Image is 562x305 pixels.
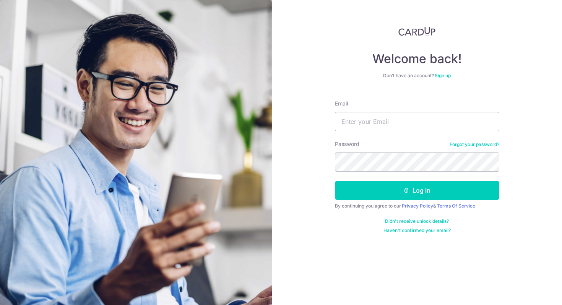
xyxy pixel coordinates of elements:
[383,227,451,234] a: Haven't confirmed your email?
[398,27,436,36] img: CardUp Logo
[437,203,475,209] a: Terms Of Service
[435,73,451,78] a: Sign up
[402,203,433,209] a: Privacy Policy
[335,100,348,107] label: Email
[385,218,449,224] a: Didn't receive unlock details?
[335,203,499,209] div: By continuing you agree to our &
[450,141,499,148] a: Forgot your password?
[335,181,499,200] button: Log in
[335,73,499,79] div: Don’t have an account?
[335,140,359,148] label: Password
[335,51,499,67] h4: Welcome back!
[335,112,499,131] input: Enter your Email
